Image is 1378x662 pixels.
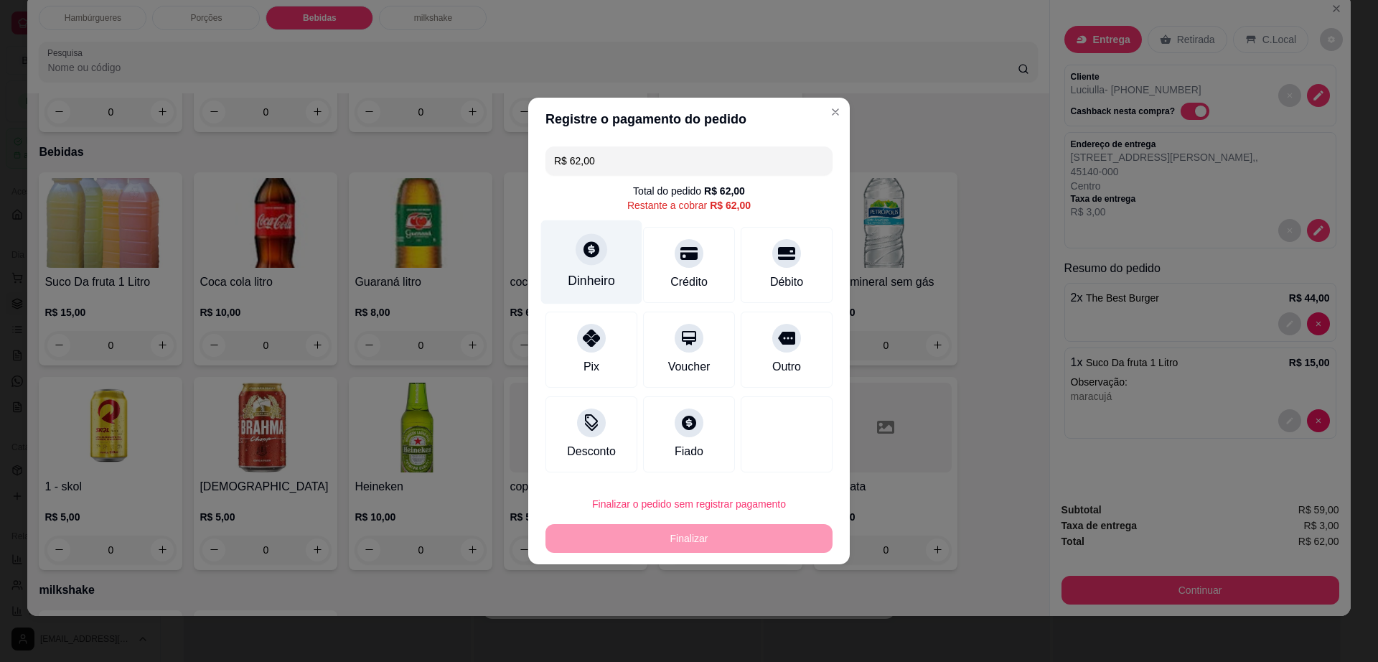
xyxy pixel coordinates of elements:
[772,358,801,376] div: Outro
[675,443,703,460] div: Fiado
[668,358,711,376] div: Voucher
[627,198,751,213] div: Restante a cobrar
[528,98,850,141] header: Registre o pagamento do pedido
[633,184,745,198] div: Total do pedido
[824,101,847,123] button: Close
[545,490,833,518] button: Finalizar o pedido sem registrar pagamento
[710,198,751,213] div: R$ 62,00
[568,271,615,290] div: Dinheiro
[567,443,616,460] div: Desconto
[770,274,803,291] div: Débito
[670,274,708,291] div: Crédito
[704,184,745,198] div: R$ 62,00
[554,146,824,175] input: Ex.: hambúrguer de cordeiro
[583,358,599,376] div: Pix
